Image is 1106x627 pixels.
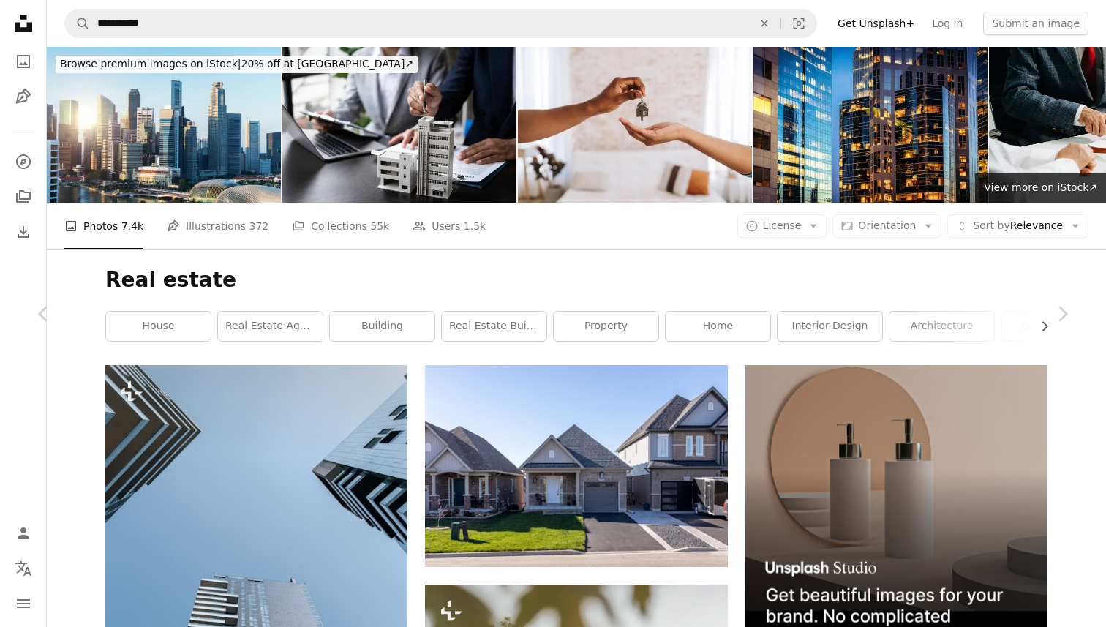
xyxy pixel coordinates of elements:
button: Clear [748,10,780,37]
button: Visual search [781,10,816,37]
button: Orientation [832,214,941,238]
button: License [737,214,827,238]
a: construction [1001,312,1106,341]
a: Collections [9,182,38,211]
a: Illustrations 372 [167,203,268,249]
a: looking up at tall buildings in a city [105,585,407,598]
img: real estate agent Explain house plans to view house plans and sales contracts, house purchase con... [282,47,516,203]
a: architecture [889,312,994,341]
a: Explore [9,147,38,176]
button: Submit an image [983,12,1088,35]
button: Search Unsplash [65,10,90,37]
span: 372 [249,218,269,234]
span: 1.5k [464,218,486,234]
span: View more on iStock ↗ [984,181,1097,193]
a: building [330,312,434,341]
a: Collections 55k [292,203,389,249]
form: Find visuals sitewide [64,9,817,38]
a: property [554,312,658,341]
a: home [666,312,770,341]
span: License [763,219,802,231]
span: 55k [370,218,389,234]
button: Sort byRelevance [947,214,1088,238]
a: real estate agent [218,312,323,341]
a: Photos [9,47,38,76]
a: interior design [778,312,882,341]
a: Log in / Sign up [9,519,38,548]
img: View of Singapore business district in a sunny day [47,47,281,203]
a: house [106,312,211,341]
img: gray and white concrete house [425,365,727,566]
span: Browse premium images on iStock | [60,58,241,70]
a: Illustrations [9,82,38,111]
a: Next [1018,244,1106,384]
span: 20% off at [GEOGRAPHIC_DATA] ↗ [60,58,413,70]
a: Log in [923,12,971,35]
img: Modern glass offices at dusk [753,47,987,203]
button: Language [9,554,38,583]
a: gray and white concrete house [425,459,727,472]
a: Browse premium images on iStock|20% off at [GEOGRAPHIC_DATA]↗ [47,47,426,82]
span: Relevance [973,219,1063,233]
a: View more on iStock↗ [975,173,1106,203]
a: real estate building [442,312,546,341]
a: Users 1.5k [413,203,486,249]
span: Orientation [858,219,916,231]
a: Get Unsplash+ [829,12,923,35]
h1: Real estate [105,267,1047,293]
span: Sort by [973,219,1009,231]
img: Real estate agent giving a man the keys to his new home [518,47,752,203]
button: Menu [9,589,38,618]
a: Download History [9,217,38,247]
